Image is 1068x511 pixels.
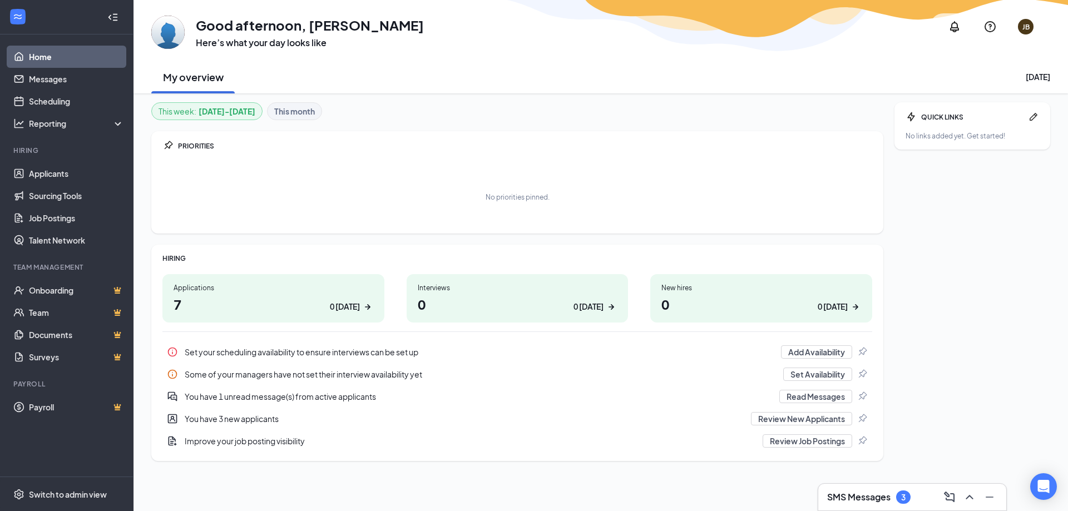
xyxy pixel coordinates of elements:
[29,118,125,129] div: Reporting
[751,412,852,425] button: Review New Applicants
[162,430,872,452] a: DocumentAddImprove your job posting visibilityReview Job PostingsPin
[167,369,178,380] svg: Info
[196,37,424,49] h3: Here’s what your day looks like
[418,283,617,292] div: Interviews
[274,105,315,117] b: This month
[29,207,124,229] a: Job Postings
[418,295,617,314] h1: 0
[13,379,122,389] div: Payroll
[199,105,255,117] b: [DATE] - [DATE]
[162,254,872,263] div: HIRING
[167,346,178,358] svg: Info
[13,262,122,272] div: Team Management
[162,385,872,408] div: You have 1 unread message(s) from active applicants
[1030,473,1057,500] div: Open Intercom Messenger
[29,229,124,251] a: Talent Network
[779,390,852,403] button: Read Messages
[162,341,872,363] div: Set your scheduling availability to ensure interviews can be set up
[29,68,124,90] a: Messages
[906,131,1039,141] div: No links added yet. Get started!
[940,488,957,506] button: ComposeMessage
[857,435,868,446] svg: Pin
[857,369,868,380] svg: Pin
[185,369,777,380] div: Some of your managers have not set their interview availability yet
[901,493,906,502] div: 3
[167,435,178,446] svg: DocumentAdd
[162,408,872,430] div: You have 3 new applicants
[980,488,997,506] button: Minimize
[948,20,961,33] svg: Notifications
[29,346,124,368] a: SurveysCrown
[983,20,997,33] svg: QuestionInfo
[162,363,872,385] a: InfoSome of your managers have not set their interview availability yetSet AvailabilityPin
[661,295,861,314] h1: 0
[983,490,996,504] svg: Minimize
[185,346,774,358] div: Set your scheduling availability to ensure interviews can be set up
[29,396,124,418] a: PayrollCrown
[606,301,617,312] svg: ArrowRight
[162,408,872,430] a: UserEntityYou have 3 new applicantsReview New ApplicantsPin
[960,488,977,506] button: ChevronUp
[1022,22,1030,32] div: JB
[13,118,24,129] svg: Analysis
[29,162,124,185] a: Applicants
[29,324,124,346] a: DocumentsCrown
[185,435,756,446] div: Improve your job posting visibility
[163,70,224,84] h2: My overview
[151,16,185,49] img: Jennifer Behrens
[13,489,24,500] svg: Settings
[29,301,124,324] a: TeamCrown
[29,185,124,207] a: Sourcing Tools
[362,301,373,312] svg: ArrowRight
[573,301,604,312] div: 0 [DATE]
[857,413,868,424] svg: Pin
[167,413,178,424] svg: UserEntity
[763,434,852,448] button: Review Job Postings
[963,490,976,504] svg: ChevronUp
[943,490,956,504] svg: ComposeMessage
[178,141,872,151] div: PRIORITIES
[162,274,384,323] a: Applications70 [DATE]ArrowRight
[159,105,255,117] div: This week :
[906,111,917,122] svg: Bolt
[12,11,23,22] svg: WorkstreamLogo
[162,430,872,452] div: Improve your job posting visibility
[29,279,124,301] a: OnboardingCrown
[13,146,122,155] div: Hiring
[661,283,861,292] div: New hires
[162,341,872,363] a: InfoSet your scheduling availability to ensure interviews can be set upAdd AvailabilityPin
[486,192,550,202] div: No priorities pinned.
[185,413,744,424] div: You have 3 new applicants
[783,368,852,381] button: Set Availability
[1028,111,1039,122] svg: Pen
[162,363,872,385] div: Some of your managers have not set their interview availability yet
[407,274,629,323] a: Interviews00 [DATE]ArrowRight
[921,112,1023,122] div: QUICK LINKS
[827,491,891,503] h3: SMS Messages
[29,46,124,68] a: Home
[174,283,373,292] div: Applications
[29,489,107,500] div: Switch to admin view
[850,301,861,312] svg: ArrowRight
[650,274,872,323] a: New hires00 [DATE]ArrowRight
[781,345,852,359] button: Add Availability
[29,90,124,112] a: Scheduling
[857,346,868,358] svg: Pin
[167,391,178,402] svg: DoubleChatActive
[1026,71,1050,82] div: [DATE]
[185,391,773,402] div: You have 1 unread message(s) from active applicants
[196,16,424,34] h1: Good afternoon, [PERSON_NAME]
[818,301,848,312] div: 0 [DATE]
[107,12,118,23] svg: Collapse
[162,385,872,408] a: DoubleChatActiveYou have 1 unread message(s) from active applicantsRead MessagesPin
[174,295,373,314] h1: 7
[857,391,868,402] svg: Pin
[330,301,360,312] div: 0 [DATE]
[162,140,174,151] svg: Pin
